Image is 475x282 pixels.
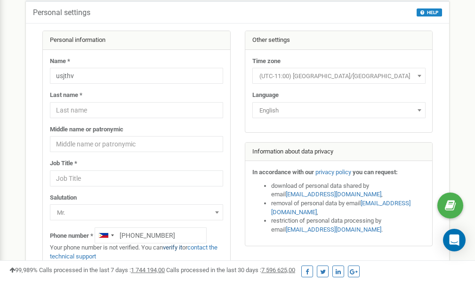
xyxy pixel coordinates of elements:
[50,125,123,134] label: Middle name or patronymic
[163,244,182,251] a: verify it
[245,31,433,50] div: Other settings
[166,266,295,274] span: Calls processed in the last 30 days :
[286,226,381,233] a: [EMAIL_ADDRESS][DOMAIN_NAME]
[252,91,279,100] label: Language
[252,102,426,118] span: English
[245,143,433,161] div: Information about data privacy
[50,91,82,100] label: Last name *
[252,57,281,66] label: Time zone
[271,199,426,217] li: removal of personal data by email ,
[39,266,165,274] span: Calls processed in the last 7 days :
[53,206,220,219] span: Mr.
[50,243,223,261] p: Your phone number is not verified. You can or
[33,8,90,17] h5: Personal settings
[256,70,422,83] span: (UTC-11:00) Pacific/Midway
[50,193,77,202] label: Salutation
[50,204,223,220] span: Mr.
[417,8,442,16] button: HELP
[252,169,314,176] strong: In accordance with our
[50,57,70,66] label: Name *
[271,182,426,199] li: download of personal data shared by email ,
[286,191,381,198] a: [EMAIL_ADDRESS][DOMAIN_NAME]
[353,169,398,176] strong: you can request:
[256,104,422,117] span: English
[43,31,230,50] div: Personal information
[271,217,426,234] li: restriction of personal data processing by email .
[50,136,223,152] input: Middle name or patronymic
[252,68,426,84] span: (UTC-11:00) Pacific/Midway
[315,169,351,176] a: privacy policy
[50,159,77,168] label: Job Title *
[443,229,466,251] div: Open Intercom Messenger
[261,266,295,274] u: 7 596 625,00
[271,200,411,216] a: [EMAIL_ADDRESS][DOMAIN_NAME]
[50,170,223,186] input: Job Title
[50,232,93,241] label: Phone number *
[131,266,165,274] u: 1 744 194,00
[9,266,38,274] span: 99,989%
[50,102,223,118] input: Last name
[95,228,117,243] div: Telephone country code
[50,68,223,84] input: Name
[50,244,217,260] a: contact the technical support
[95,227,207,243] input: +1-800-555-55-55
